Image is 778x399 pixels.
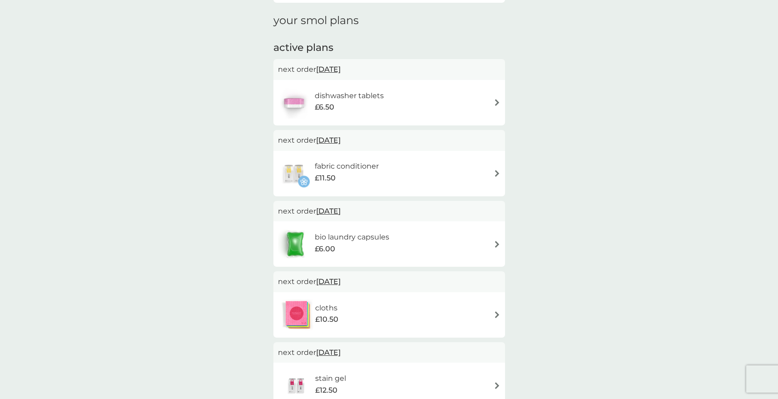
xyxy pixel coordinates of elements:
p: next order [278,135,500,146]
span: £12.50 [315,384,337,396]
p: next order [278,64,500,75]
p: next order [278,205,500,217]
h6: dishwasher tablets [315,90,384,102]
span: £6.50 [315,101,334,113]
span: [DATE] [316,60,341,78]
img: arrow right [494,311,500,318]
h6: bio laundry capsules [315,231,389,243]
span: £10.50 [315,314,338,325]
img: arrow right [494,99,500,106]
img: dishwasher tablets [278,87,310,119]
h6: fabric conditioner [315,160,379,172]
span: [DATE] [316,202,341,220]
span: £11.50 [315,172,336,184]
h6: cloths [315,302,338,314]
p: next order [278,347,500,359]
img: fabric conditioner [278,158,310,190]
h2: active plans [273,41,505,55]
p: next order [278,276,500,288]
span: [DATE] [316,131,341,149]
img: bio laundry capsules [278,228,312,260]
img: arrow right [494,170,500,177]
span: [DATE] [316,273,341,290]
span: [DATE] [316,344,341,361]
span: £6.00 [315,243,335,255]
img: arrow right [494,382,500,389]
h1: your smol plans [273,14,505,27]
img: arrow right [494,241,500,248]
h6: stain gel [315,373,346,384]
img: cloths [278,299,315,331]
